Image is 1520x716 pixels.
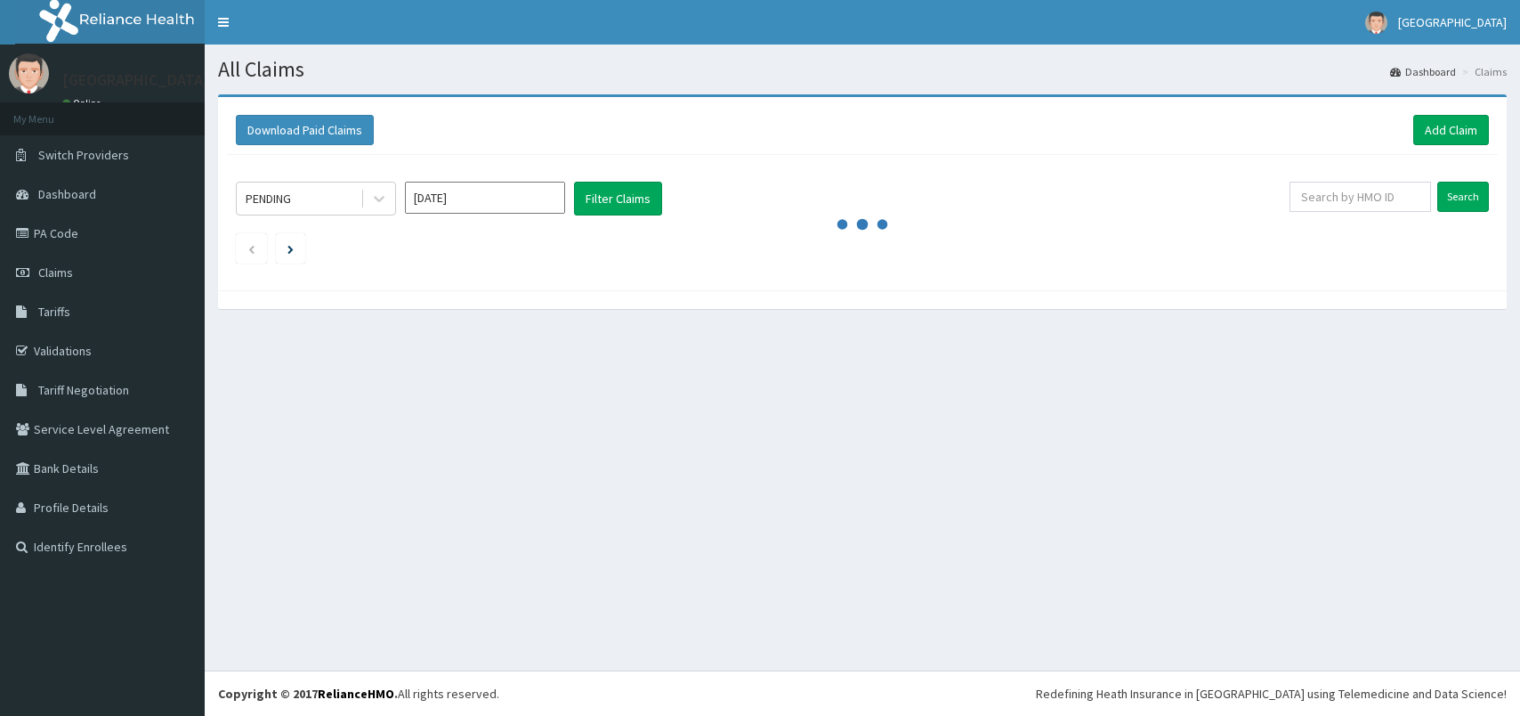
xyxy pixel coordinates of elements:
span: Switch Providers [38,147,129,163]
span: Tariffs [38,304,70,320]
svg: audio-loading [836,198,889,251]
li: Claims [1458,64,1507,79]
button: Filter Claims [574,182,662,216]
strong: Copyright © 2017 . [218,686,398,702]
footer: All rights reserved. [205,671,1520,716]
h1: All Claims [218,58,1507,81]
input: Search by HMO ID [1290,182,1431,212]
input: Select Month and Year [405,182,565,214]
a: Next page [287,240,294,256]
div: Redefining Heath Insurance in [GEOGRAPHIC_DATA] using Telemedicine and Data Science! [1036,685,1507,703]
a: Previous page [247,240,255,256]
p: [GEOGRAPHIC_DATA] [62,72,209,88]
span: Claims [38,264,73,281]
a: Dashboard [1390,64,1456,79]
input: Search [1437,182,1489,212]
a: RelianceHMO [318,686,394,702]
span: [GEOGRAPHIC_DATA] [1398,14,1507,30]
div: PENDING [246,190,291,207]
span: Dashboard [38,186,96,202]
img: User Image [1365,12,1387,34]
img: User Image [9,53,49,94]
button: Download Paid Claims [236,115,374,145]
span: Tariff Negotiation [38,382,129,398]
a: Add Claim [1413,115,1489,145]
a: Online [62,97,105,110]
